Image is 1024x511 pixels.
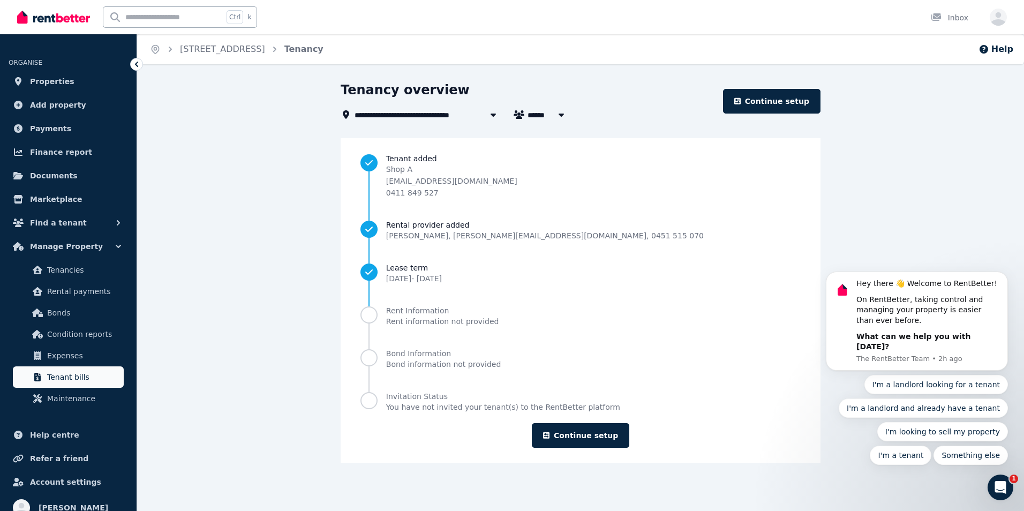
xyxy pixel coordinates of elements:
a: Bond InformationBond information not provided [360,348,801,370]
span: Properties [30,75,74,88]
span: [DATE] - [DATE] [386,274,442,283]
button: Manage Property [9,236,128,257]
span: Tenancies [47,264,119,276]
button: Help [978,43,1013,56]
a: Add property [9,94,128,116]
span: Expenses [47,349,119,362]
p: Shop A [386,164,517,175]
p: [EMAIL_ADDRESS][DOMAIN_NAME] [386,176,517,186]
a: Condition reports [13,324,124,345]
span: Bond Information [386,348,501,359]
a: Documents [9,165,128,186]
a: Continue setup [723,89,820,114]
div: Inbox [931,12,968,23]
span: Tenant bills [47,371,119,384]
span: Rent Information [386,305,499,316]
span: Bonds [47,306,119,319]
span: Maintenance [47,392,119,405]
a: Rent InformationRent information not provided [360,305,801,327]
a: Rental provider added[PERSON_NAME], [PERSON_NAME][EMAIL_ADDRESS][DOMAIN_NAME], 0451 515 070 [360,220,801,241]
span: Ctrl [227,10,243,24]
a: Properties [9,71,128,92]
span: 0411 849 527 [386,189,439,197]
a: Tenancy [284,44,323,54]
span: Condition reports [47,328,119,341]
iframe: Intercom notifications message [810,176,1024,482]
h1: Tenancy overview [341,81,470,99]
span: Rental payments [47,285,119,298]
button: Find a tenant [9,212,128,234]
a: Invitation StatusYou have not invited your tenant(s) to the RentBetter platform [360,391,801,412]
span: You have not invited your tenant(s) to the RentBetter platform [386,402,620,412]
a: Bonds [13,302,124,324]
span: ORGANISE [9,59,42,66]
a: Account settings [9,471,128,493]
span: Add property [30,99,86,111]
span: Rent information not provided [386,317,499,326]
span: Invitation Status [386,391,620,402]
a: Maintenance [13,388,124,409]
span: k [247,13,251,21]
span: Lease term [386,262,442,273]
span: Documents [30,169,78,182]
span: Find a tenant [30,216,87,229]
span: Marketplace [30,193,82,206]
a: Tenancies [13,259,124,281]
span: Finance report [30,146,92,159]
a: Expenses [13,345,124,366]
span: Payments [30,122,71,135]
a: Help centre [9,424,128,446]
span: Rental provider added [386,220,704,230]
a: Tenant bills [13,366,124,388]
a: Continue setup [532,423,629,448]
img: RentBetter [17,9,90,25]
nav: Progress [360,153,801,412]
a: Payments [9,118,128,139]
nav: Breadcrumb [137,34,336,64]
span: Account settings [30,476,101,489]
a: Rental payments [13,281,124,302]
a: Marketplace [9,189,128,210]
span: Help centre [30,429,79,441]
span: Tenant added [386,153,801,164]
span: Refer a friend [30,452,88,465]
div: Bond information not provided [386,359,501,370]
iframe: Intercom live chat [988,475,1013,500]
span: [PERSON_NAME] , [PERSON_NAME][EMAIL_ADDRESS][DOMAIN_NAME] , 0451 515 070 [386,230,704,241]
span: Manage Property [30,240,103,253]
a: Lease term[DATE]- [DATE] [360,262,801,284]
a: Finance report [9,141,128,163]
a: Tenant addedShop A[EMAIL_ADDRESS][DOMAIN_NAME]0411 849 527 [360,153,801,198]
a: Refer a friend [9,448,128,469]
a: [STREET_ADDRESS] [180,44,265,54]
span: 1 [1010,475,1018,483]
